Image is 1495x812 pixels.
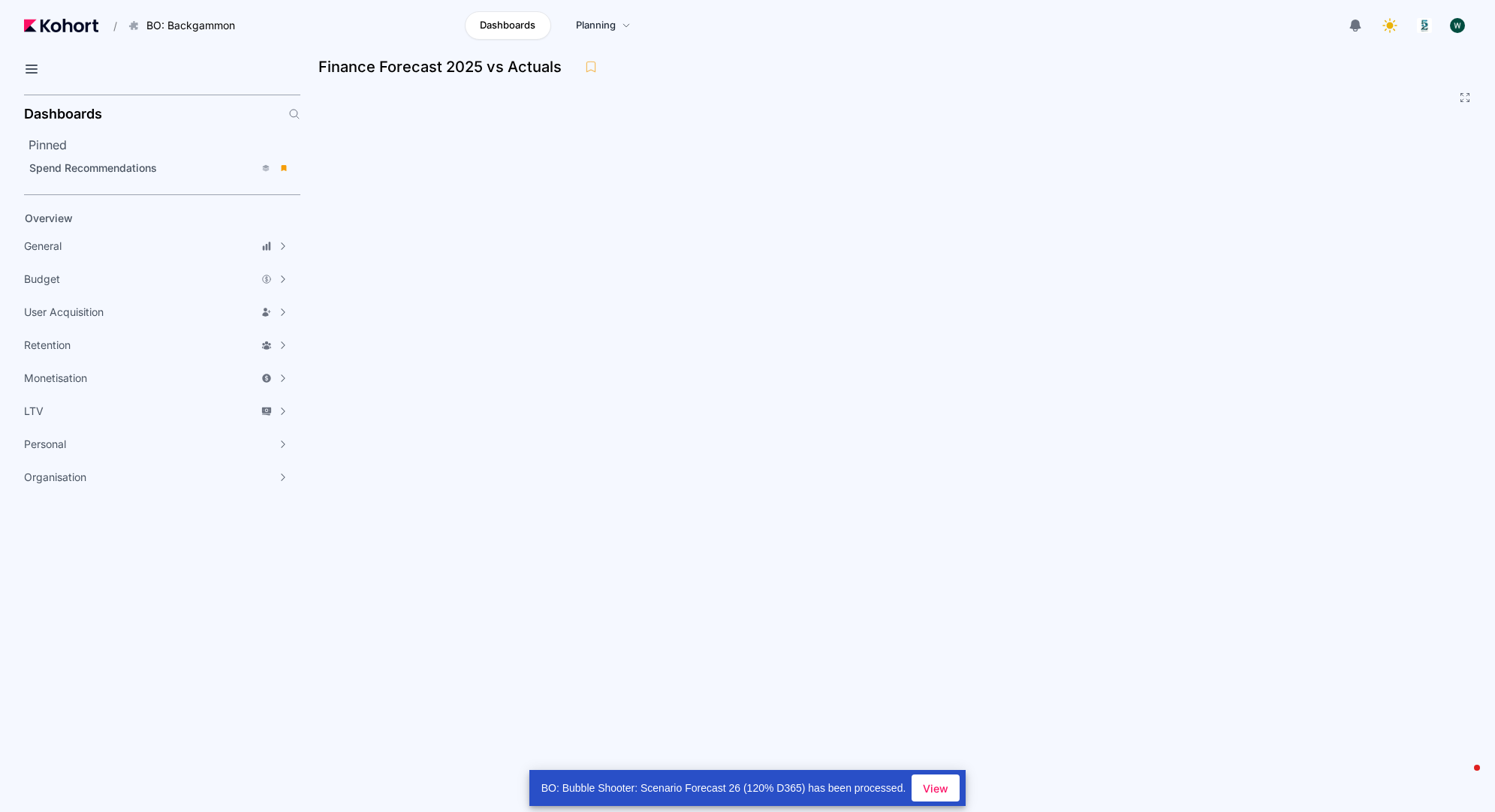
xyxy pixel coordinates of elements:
[1417,18,1432,33] img: logo_logo_images_1_20240607072359498299_20240828135028712857.jpeg
[24,470,86,485] span: Organisation
[1444,761,1480,797] iframe: Intercom live chat
[529,770,912,806] div: BO: Bubble Shooter: Scenario Forecast 26 (120% D365) has been processed.
[24,157,296,179] a: Spend Recommendations
[1459,92,1471,104] button: Fullscreen
[24,305,104,320] span: User Acquisition
[560,11,647,40] a: Planning
[24,404,44,419] span: LTV
[480,18,535,33] span: Dashboards
[101,18,117,34] span: /
[576,18,616,33] span: Planning
[24,272,60,287] span: Budget
[24,338,71,353] span: Retention
[20,207,275,230] a: Overview
[318,59,571,74] h3: Finance Forecast 2025 vs Actuals
[24,437,66,452] span: Personal
[146,18,235,33] span: BO: Backgammon
[29,136,300,154] h2: Pinned
[465,11,551,40] a: Dashboards
[24,107,102,121] h2: Dashboards
[24,19,98,32] img: Kohort logo
[24,239,62,254] span: General
[923,780,948,796] span: View
[120,13,251,38] button: BO: Backgammon
[24,371,87,386] span: Monetisation
[912,774,960,801] button: View
[25,212,73,224] span: Overview
[29,161,157,174] span: Spend Recommendations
